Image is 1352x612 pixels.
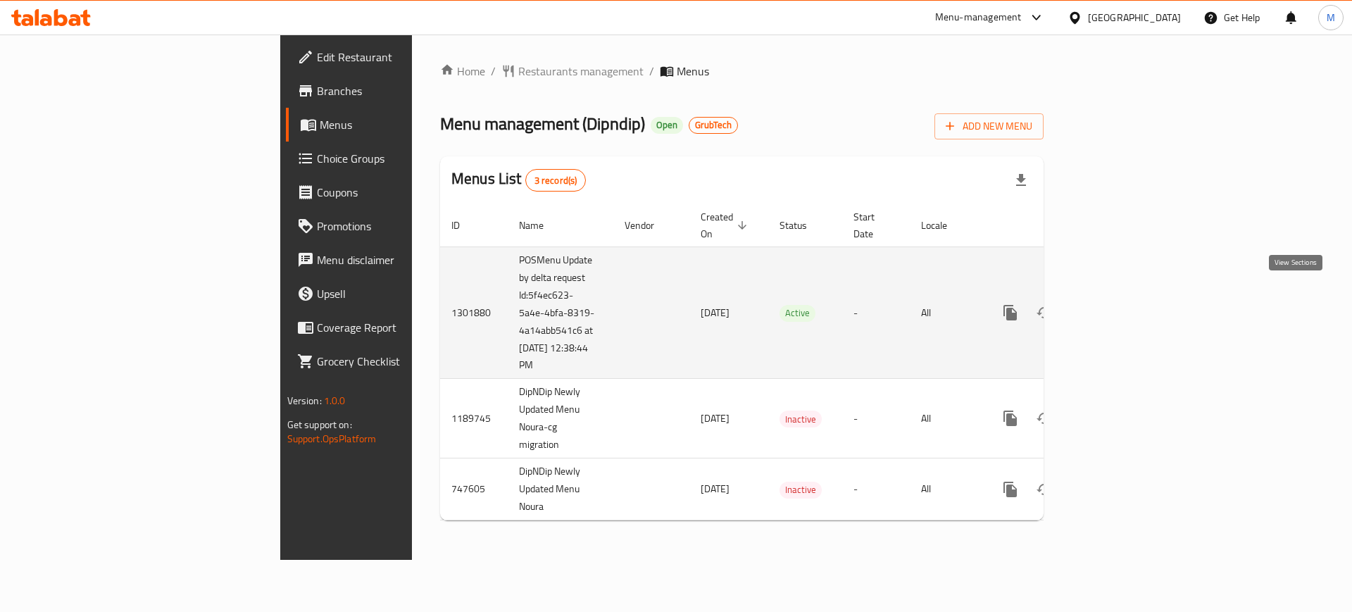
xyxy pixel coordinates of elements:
[701,304,730,322] span: [DATE]
[287,416,352,434] span: Get support on:
[910,458,982,520] td: All
[780,482,822,499] div: Inactive
[780,482,822,498] span: Inactive
[526,174,586,187] span: 3 record(s)
[451,168,586,192] h2: Menus List
[317,184,495,201] span: Coupons
[286,175,506,209] a: Coupons
[649,63,654,80] li: /
[910,379,982,458] td: All
[994,296,1027,330] button: more
[1004,163,1038,197] div: Export file
[508,379,613,458] td: DipNDip Newly Updated Menu Noura-cg migration
[1027,296,1061,330] button: Change Status
[286,344,506,378] a: Grocery Checklist
[286,74,506,108] a: Branches
[982,204,1140,247] th: Actions
[921,217,965,234] span: Locale
[286,108,506,142] a: Menus
[525,169,587,192] div: Total records count
[286,209,506,243] a: Promotions
[842,246,910,379] td: -
[701,480,730,498] span: [DATE]
[324,392,346,410] span: 1.0.0
[286,311,506,344] a: Coverage Report
[651,117,683,134] div: Open
[317,150,495,167] span: Choice Groups
[287,430,377,448] a: Support.OpsPlatform
[519,217,562,234] span: Name
[842,458,910,520] td: -
[501,63,644,80] a: Restaurants management
[994,473,1027,506] button: more
[287,392,322,410] span: Version:
[625,217,672,234] span: Vendor
[451,217,478,234] span: ID
[440,108,645,139] span: Menu management ( Dipndip )
[1027,473,1061,506] button: Change Status
[946,118,1032,135] span: Add New Menu
[286,243,506,277] a: Menu disclaimer
[780,305,815,321] span: Active
[317,82,495,99] span: Branches
[701,208,751,242] span: Created On
[780,305,815,322] div: Active
[286,277,506,311] a: Upsell
[701,409,730,427] span: [DATE]
[317,49,495,65] span: Edit Restaurant
[1027,401,1061,435] button: Change Status
[1088,10,1181,25] div: [GEOGRAPHIC_DATA]
[317,251,495,268] span: Menu disclaimer
[440,63,1044,80] nav: breadcrumb
[440,204,1140,521] table: enhanced table
[689,119,737,131] span: GrubTech
[317,218,495,235] span: Promotions
[317,353,495,370] span: Grocery Checklist
[651,119,683,131] span: Open
[842,379,910,458] td: -
[994,401,1027,435] button: more
[508,246,613,379] td: POSMenu Update by delta request Id:5f4ec623-5a4e-4bfa-8319-4a14abb541c6 at [DATE] 12:38:44 PM
[853,208,893,242] span: Start Date
[677,63,709,80] span: Menus
[1327,10,1335,25] span: M
[317,319,495,336] span: Coverage Report
[320,116,495,133] span: Menus
[317,285,495,302] span: Upsell
[780,217,825,234] span: Status
[286,40,506,74] a: Edit Restaurant
[935,9,1022,26] div: Menu-management
[780,411,822,427] span: Inactive
[910,246,982,379] td: All
[286,142,506,175] a: Choice Groups
[934,113,1044,139] button: Add New Menu
[508,458,613,520] td: DipNDip Newly Updated Menu Noura
[518,63,644,80] span: Restaurants management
